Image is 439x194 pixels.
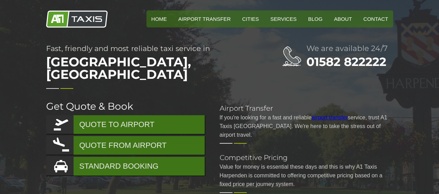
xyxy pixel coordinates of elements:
p: If you're looking for a fast and reliable service, trust A1 Taxis [GEOGRAPHIC_DATA]. We're here t... [220,113,393,139]
a: 01582 822222 [306,54,386,69]
span: [GEOGRAPHIC_DATA], [GEOGRAPHIC_DATA] [46,52,254,84]
h2: Competitive Pricing [220,154,393,161]
a: Contact [358,10,393,27]
a: About [329,10,357,27]
a: STANDARD BOOKING [46,157,205,176]
h1: Fast, friendly and most reliable taxi service in [46,45,254,84]
h2: Airport Transfer [220,105,393,112]
a: QUOTE FROM AIRPORT [46,136,205,155]
a: airport transfer [312,115,348,120]
p: Value for money is essential these days and this is why A1 Taxis Harpenden is committed to offeri... [220,162,393,188]
a: Cities [237,10,264,27]
h2: We are available 24/7 [306,45,393,52]
a: HOME [146,10,172,27]
a: QUOTE TO AIRPORT [46,115,205,134]
a: Blog [303,10,328,27]
a: Services [265,10,302,27]
a: Airport Transfer [174,10,236,27]
img: A1 Taxis [46,10,108,28]
h2: Get Quote & Book [46,101,206,111]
